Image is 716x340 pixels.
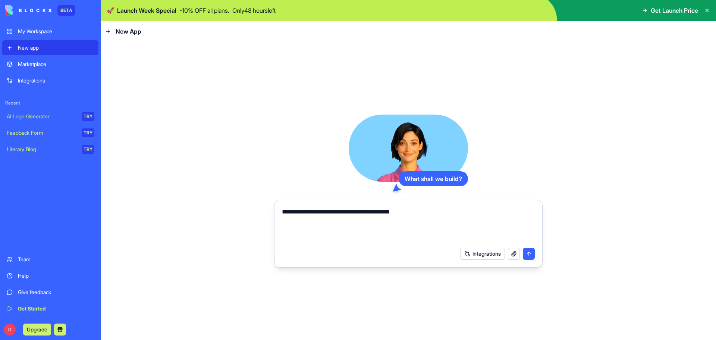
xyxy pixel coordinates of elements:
[107,6,114,15] span: 🚀
[18,77,94,84] div: Integrations
[399,171,468,186] div: What shall we build?
[2,40,98,55] a: New app
[18,60,94,68] div: Marketplace
[18,288,94,296] div: Give feedback
[18,28,94,35] div: My Workspace
[2,285,98,300] a: Give feedback
[2,268,98,283] a: Help
[2,301,98,316] a: Get Started
[179,6,229,15] p: - 10 % OFF all plans.
[18,272,94,280] div: Help
[232,6,276,15] p: Only 48 hours left
[82,128,94,137] div: TRY
[116,27,141,36] span: New App
[2,142,98,157] a: Literary BlogTRY
[82,145,94,154] div: TRY
[7,113,77,120] div: AI Logo Generator
[117,6,176,15] span: Launch Week Special
[82,112,94,121] div: TRY
[23,325,51,333] a: Upgrade
[2,100,98,106] span: Recent
[2,73,98,88] a: Integrations
[2,109,98,124] a: AI Logo GeneratorTRY
[460,248,505,260] button: Integrations
[4,324,16,336] span: D
[2,252,98,267] a: Team
[57,5,75,16] div: BETA
[2,24,98,39] a: My Workspace
[2,57,98,72] a: Marketplace
[5,5,75,16] a: BETA
[7,146,77,153] div: Literary Blog
[18,305,94,312] div: Get Started
[2,125,98,140] a: Feedback FormTRY
[23,324,51,336] button: Upgrade
[7,129,77,137] div: Feedback Form
[5,5,51,16] img: logo
[18,44,94,52] div: New app
[18,256,94,263] div: Team
[651,6,698,15] span: Get Launch Price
